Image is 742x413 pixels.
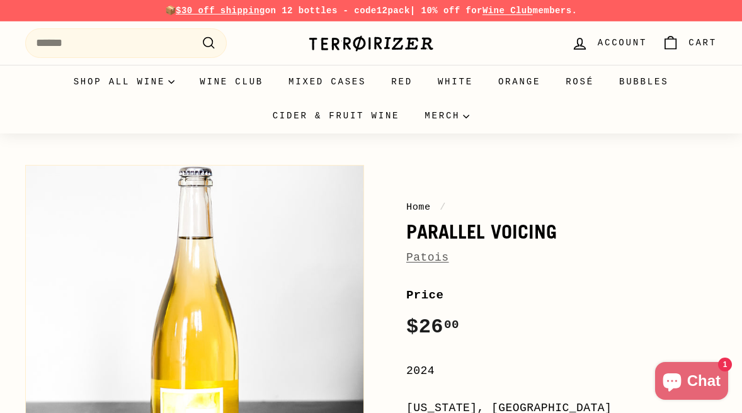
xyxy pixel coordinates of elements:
[406,362,717,380] div: 2024
[276,65,379,99] a: Mixed Cases
[406,200,717,215] nav: breadcrumbs
[564,25,654,62] a: Account
[553,65,607,99] a: Rosé
[176,6,265,16] span: $30 off shipping
[412,99,482,133] summary: Merch
[654,25,724,62] a: Cart
[406,315,459,339] span: $26
[406,251,449,264] a: Patois
[437,201,449,213] span: /
[25,4,717,18] p: 📦 on 12 bottles - code | 10% off for members.
[260,99,413,133] a: Cider & Fruit Wine
[406,221,717,242] h1: Parallel Voicing
[688,36,717,50] span: Cart
[377,6,410,16] strong: 12pack
[406,201,431,213] a: Home
[486,65,553,99] a: Orange
[379,65,425,99] a: Red
[406,286,717,305] label: Price
[187,65,276,99] a: Wine Club
[444,318,459,332] sup: 00
[61,65,188,99] summary: Shop all wine
[598,36,647,50] span: Account
[425,65,486,99] a: White
[482,6,533,16] a: Wine Club
[651,362,732,403] inbox-online-store-chat: Shopify online store chat
[607,65,681,99] a: Bubbles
